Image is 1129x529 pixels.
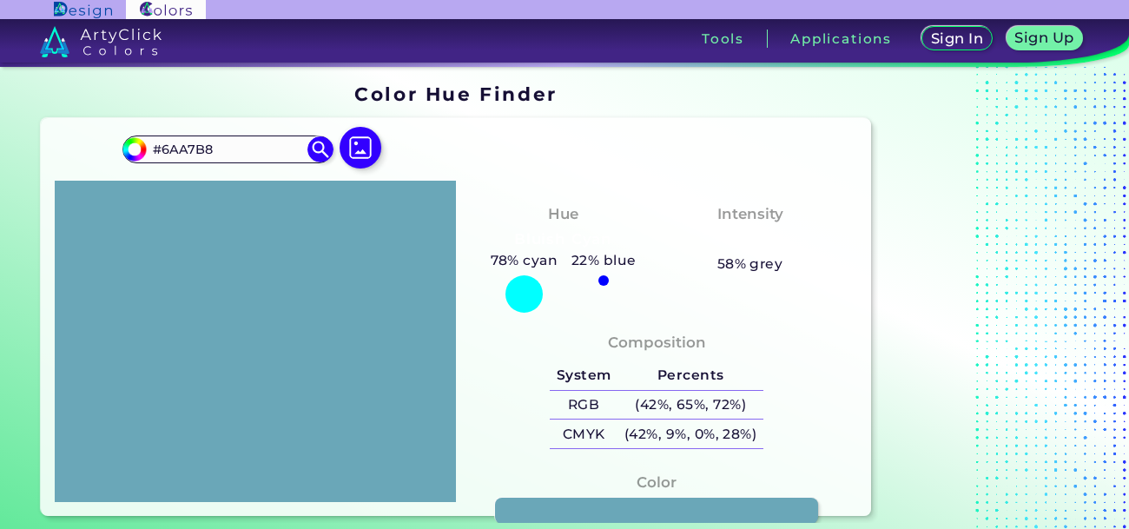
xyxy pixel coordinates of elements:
h5: System [550,361,617,390]
h1: Color Hue Finder [354,81,557,107]
h4: Color [637,470,677,495]
h5: 22% blue [564,249,643,272]
h5: CMYK [550,420,617,448]
h5: (42%, 65%, 72%) [617,391,763,420]
h5: Sign In [934,32,981,45]
h4: Composition [608,330,706,355]
h5: RGB [550,391,617,420]
img: ArtyClick Design logo [54,2,112,18]
img: icon picture [340,127,381,169]
h4: Hue [548,202,578,227]
img: icon search [307,136,333,162]
h3: Tools [702,32,744,45]
img: logo_artyclick_colors_white.svg [40,26,162,57]
input: type color.. [147,137,308,161]
a: Sign In [925,28,989,50]
a: Sign Up [1010,28,1079,50]
h5: (42%, 9%, 0%, 28%) [617,420,763,448]
iframe: Advertisement [878,77,1095,523]
h5: 78% cyan [484,249,564,272]
h5: Percents [617,361,763,390]
h5: 58% grey [717,253,783,275]
h5: Sign Up [1018,31,1072,44]
h3: Applications [790,32,892,45]
h3: Pastel [717,229,782,250]
h3: Bluish Cyan [506,229,619,250]
h4: Intensity [717,202,783,227]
